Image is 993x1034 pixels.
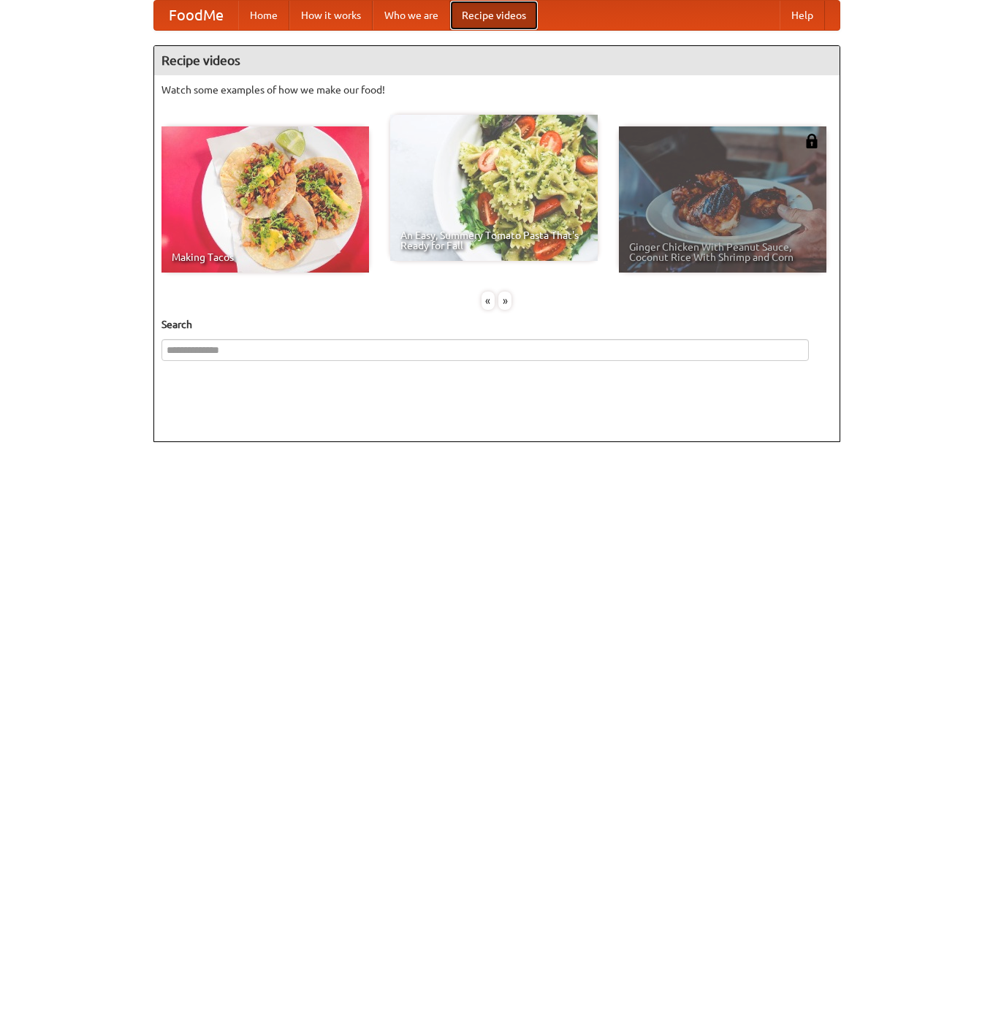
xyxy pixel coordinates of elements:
a: Recipe videos [450,1,538,30]
img: 483408.png [804,134,819,148]
a: Making Tacos [161,126,369,273]
div: » [498,292,511,310]
a: How it works [289,1,373,30]
a: An Easy, Summery Tomato Pasta That's Ready for Fall [390,115,598,261]
a: FoodMe [154,1,238,30]
h4: Recipe videos [154,46,840,75]
h5: Search [161,317,832,332]
a: Help [780,1,825,30]
span: Making Tacos [172,252,359,262]
div: « [482,292,495,310]
a: Home [238,1,289,30]
p: Watch some examples of how we make our food! [161,83,832,97]
a: Who we are [373,1,450,30]
span: An Easy, Summery Tomato Pasta That's Ready for Fall [400,230,587,251]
